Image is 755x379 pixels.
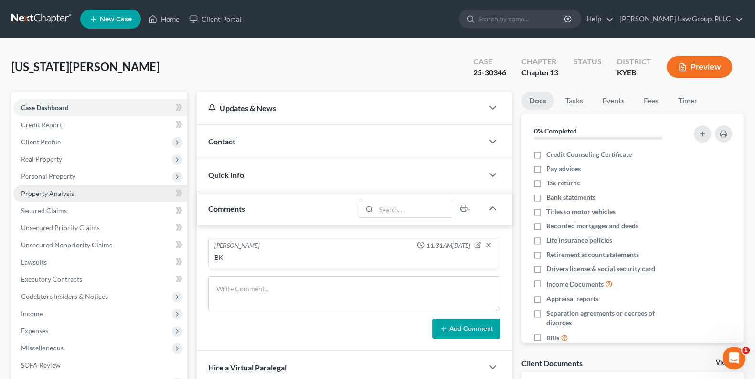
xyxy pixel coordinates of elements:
[546,164,581,174] span: Pay advices
[21,172,75,180] span: Personal Property
[615,10,743,28] a: [PERSON_NAME] Law Group, PLLC
[617,67,651,78] div: KYEB
[574,56,602,67] div: Status
[376,201,452,217] input: Search...
[13,219,187,236] a: Unsecured Priority Claims
[582,10,614,28] a: Help
[21,206,67,215] span: Secured Claims
[144,10,184,28] a: Home
[546,221,638,231] span: Recorded mortgages and deeds
[478,10,565,28] input: Search by name...
[617,56,651,67] div: District
[546,264,655,274] span: Drivers license & social security card
[546,150,632,159] span: Credit Counseling Certificate
[473,56,506,67] div: Case
[21,309,43,318] span: Income
[521,92,554,110] a: Docs
[546,279,604,289] span: Income Documents
[521,358,583,368] div: Client Documents
[521,56,558,67] div: Chapter
[546,308,680,328] span: Separation agreements or decrees of divorces
[21,361,61,369] span: SOFA Review
[636,92,667,110] a: Fees
[546,294,598,304] span: Appraisal reports
[21,292,108,300] span: Codebtors Insiders & Notices
[742,347,750,354] span: 1
[670,92,705,110] a: Timer
[214,253,494,262] div: BK
[13,236,187,254] a: Unsecured Nonpriority Claims
[21,138,61,146] span: Client Profile
[21,258,47,266] span: Lawsuits
[558,92,591,110] a: Tasks
[521,67,558,78] div: Chapter
[13,271,187,288] a: Executory Contracts
[546,207,616,216] span: Titles to motor vehicles
[546,178,580,188] span: Tax returns
[184,10,246,28] a: Client Portal
[13,99,187,116] a: Case Dashboard
[546,236,612,245] span: Life insurance policies
[550,68,558,77] span: 13
[723,347,745,369] iframe: Intercom live chat
[546,250,639,259] span: Retirement account statements
[13,254,187,271] a: Lawsuits
[716,359,740,366] a: View All
[546,333,559,343] span: Bills
[208,363,287,372] span: Hire a Virtual Paralegal
[426,241,470,250] span: 11:31AM[DATE]
[21,121,62,129] span: Credit Report
[667,56,732,78] button: Preview
[21,155,62,163] span: Real Property
[21,327,48,335] span: Expenses
[13,202,187,219] a: Secured Claims
[21,224,100,232] span: Unsecured Priority Claims
[473,67,506,78] div: 25-30346
[21,241,112,249] span: Unsecured Nonpriority Claims
[208,103,471,113] div: Updates & News
[214,241,260,251] div: [PERSON_NAME]
[21,275,82,283] span: Executory Contracts
[21,344,64,352] span: Miscellaneous
[11,60,160,73] span: [US_STATE][PERSON_NAME]
[13,116,187,133] a: Credit Report
[13,185,187,202] a: Property Analysis
[100,16,132,23] span: New Case
[432,319,500,339] button: Add Comment
[13,357,187,374] a: SOFA Review
[546,193,595,202] span: Bank statements
[595,92,632,110] a: Events
[21,189,74,197] span: Property Analysis
[208,170,244,179] span: Quick Info
[208,137,235,146] span: Contact
[21,103,69,112] span: Case Dashboard
[208,204,245,213] span: Comments
[534,127,577,135] strong: 0% Completed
